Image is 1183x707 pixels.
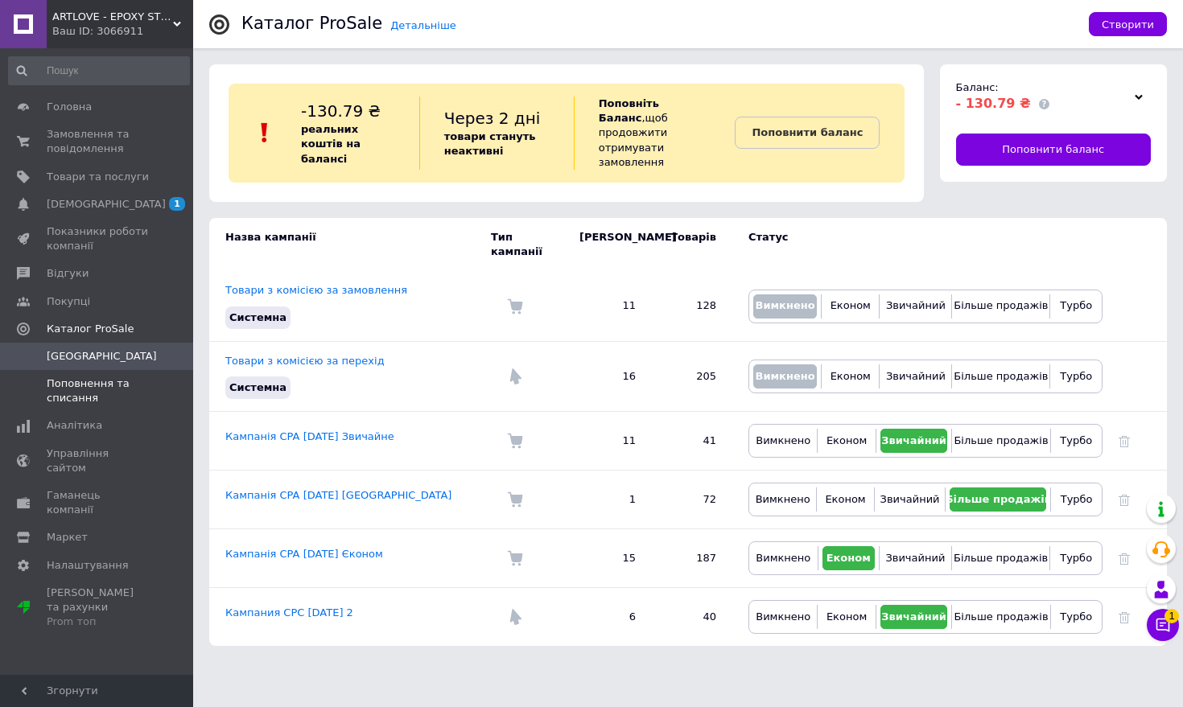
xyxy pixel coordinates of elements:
span: Більше продажів [954,610,1048,623]
td: 11 [563,412,652,471]
button: Вимкнено [753,294,817,319]
span: Через 2 дні [444,109,541,128]
a: Детальніше [390,19,456,31]
button: Більше продажів [956,294,1045,319]
button: Турбо [1054,546,1098,570]
span: Турбо [1061,493,1093,505]
span: Вимкнено [756,552,810,564]
span: Економ [826,434,867,446]
td: 16 [563,341,652,411]
button: Економ [822,546,875,570]
button: Вимкнено [753,429,813,453]
a: Видалити [1119,493,1130,505]
span: - 130.79 ₴ [956,96,1031,111]
button: Економ [822,429,871,453]
td: Назва кампанії [209,218,491,271]
span: [PERSON_NAME] та рахунки [47,586,149,630]
button: Вимкнено [753,546,814,570]
span: Баланс: [956,81,999,93]
span: Економ [831,370,871,382]
td: 187 [652,529,732,588]
td: 205 [652,341,732,411]
span: Більше продажів [954,299,1048,311]
div: Prom топ [47,615,149,629]
img: Комісія за замовлення [507,298,523,314]
span: Турбо [1060,610,1092,623]
span: Каталог ProSale [47,322,134,336]
button: Більше продажів [956,605,1045,629]
a: Видалити [1119,434,1130,446]
a: Поповнити баланс [956,134,1152,166]
button: Звичайний [884,546,947,570]
img: Комісія за замовлення [507,550,523,566]
span: Гаманець компанії [47,488,149,517]
button: Турбо [1055,487,1098,512]
button: Звичайний [880,605,948,629]
img: Комісія за перехід [507,609,523,625]
span: Вимкнено [756,493,810,505]
button: Вимкнено [753,487,812,512]
span: Системна [229,381,286,393]
a: Кампания CPC [DATE] 2 [225,606,353,619]
span: Відгуки [47,266,89,281]
span: Більше продажів [954,370,1048,382]
span: [GEOGRAPHIC_DATA] [47,349,157,364]
button: Більше продажів [956,546,1045,570]
span: Створити [1102,18,1154,31]
span: Головна [47,100,92,114]
input: Пошук [8,56,190,85]
button: Економ [822,605,871,629]
button: Турбо [1055,429,1098,453]
td: 11 [563,271,652,341]
span: Системна [229,311,286,323]
button: Звичайний [884,364,947,388]
span: Звичайний [885,552,945,564]
a: Поповнити баланс [735,117,880,149]
img: :exclamation: [253,121,277,145]
a: Видалити [1119,610,1130,623]
b: Поповніть Баланс [599,97,659,124]
a: Кампанія CPA [DATE] Звичайне [225,430,394,442]
span: Товари та послуги [47,170,149,184]
td: Тип кампанії [491,218,563,271]
td: Товарів [652,218,732,271]
span: -130.79 ₴ [301,101,381,121]
span: Налаштування [47,558,129,573]
a: Товари з комісією за перехід [225,355,385,367]
td: 15 [563,529,652,588]
button: Звичайний [879,487,942,512]
span: Звичайний [880,493,940,505]
span: Економ [826,552,871,564]
div: Ваш ID: 3066911 [52,24,193,39]
span: Вимкнено [756,610,810,623]
span: Покупці [47,294,90,309]
button: Звичайний [884,294,947,319]
span: Більше продажів [946,493,1051,505]
span: Економ [825,493,865,505]
a: Видалити [1119,552,1130,564]
b: Поповнити баланс [752,126,863,138]
span: Поповнення та списання [47,376,149,405]
span: Замовлення та повідомлення [47,127,149,156]
span: Вимкнено [756,434,810,446]
span: Звичайний [881,610,946,623]
button: Вимкнено [753,605,813,629]
img: Комісія за замовлення [507,491,523,508]
button: Турбо [1055,605,1098,629]
span: Економ [831,299,871,311]
span: Звичайний [881,434,946,446]
td: 1 [563,471,652,529]
td: 40 [652,588,732,647]
span: 1 [169,197,185,211]
span: Звичайний [886,299,946,311]
img: Комісія за перехід [507,368,523,384]
span: 1 [1164,609,1179,623]
span: Звичайний [886,370,946,382]
button: Економ [826,364,875,388]
a: Кампанія CPA [DATE] [GEOGRAPHIC_DATA] [225,489,451,501]
span: Маркет [47,530,88,545]
span: Турбо [1060,552,1092,564]
div: Каталог ProSale [241,15,382,32]
button: Вимкнено [753,364,817,388]
b: реальних коштів на балансі [301,123,361,164]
